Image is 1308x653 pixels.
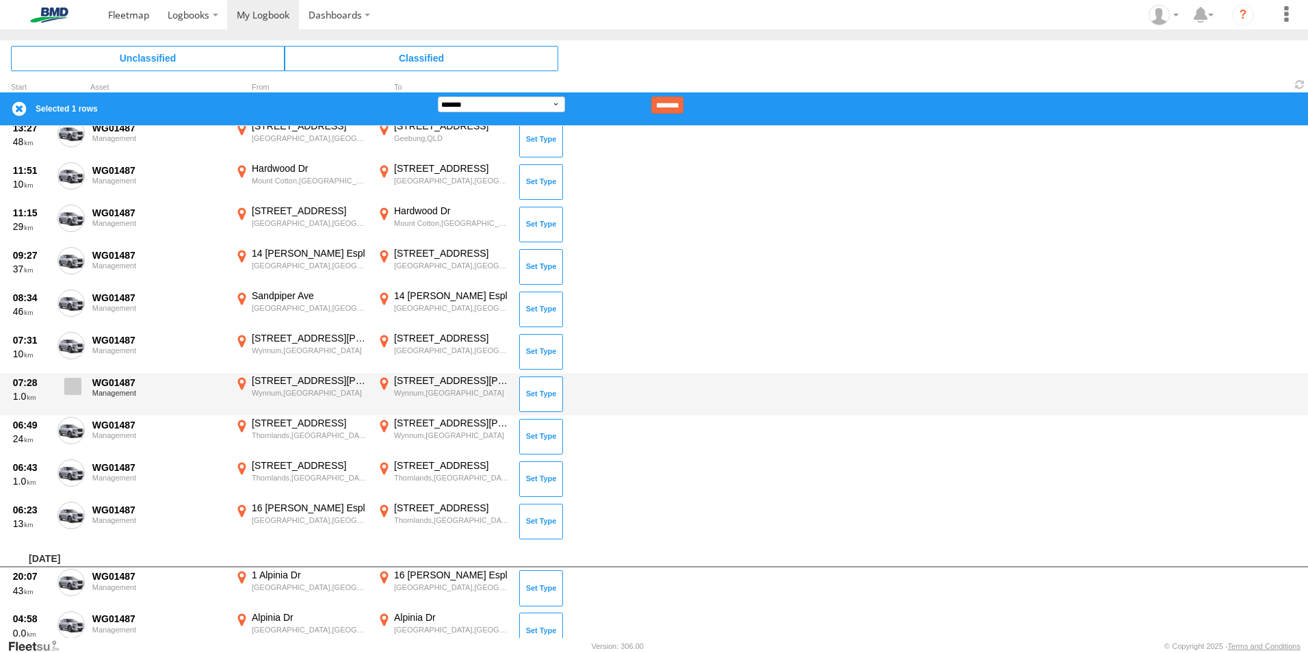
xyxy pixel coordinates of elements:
div: WG01487 [92,292,225,304]
span: Refresh [1292,78,1308,91]
div: Thornlands,[GEOGRAPHIC_DATA] [252,431,367,440]
div: Wynnum,[GEOGRAPHIC_DATA] [252,346,367,355]
div: Management [92,626,225,634]
div: [STREET_ADDRESS] [252,459,367,472]
div: [GEOGRAPHIC_DATA],[GEOGRAPHIC_DATA] [394,261,510,270]
div: Thornlands,[GEOGRAPHIC_DATA] [252,473,367,483]
div: WG01487 [92,164,225,177]
div: 37 [13,263,50,275]
div: [STREET_ADDRESS] [394,502,510,514]
div: [GEOGRAPHIC_DATA],[GEOGRAPHIC_DATA] [252,625,367,635]
div: WG01487 [92,249,225,261]
button: Click to Set [519,504,563,539]
div: [STREET_ADDRESS][PERSON_NAME] [252,374,367,387]
div: Asset [90,84,227,91]
div: Geebung,QLD [394,133,510,143]
div: [STREET_ADDRESS] [252,205,367,217]
div: 04:58 [13,613,50,625]
div: Sandpiper Ave [252,290,367,302]
div: WG01487 [92,122,225,134]
div: Management [92,177,225,185]
button: Click to Set [519,570,563,606]
div: [STREET_ADDRESS] [394,332,510,344]
button: Click to Set [519,376,563,412]
div: Management [92,304,225,312]
a: Visit our Website [8,639,70,653]
span: Click to view Unclassified Trips [11,46,285,71]
div: WG01487 [92,504,225,516]
div: Mount Cotton,[GEOGRAPHIC_DATA] [252,176,367,185]
div: Thornlands,[GEOGRAPHIC_DATA] [394,515,510,525]
div: [GEOGRAPHIC_DATA],[GEOGRAPHIC_DATA] [394,346,510,355]
div: [GEOGRAPHIC_DATA],[GEOGRAPHIC_DATA] [394,582,510,592]
div: Wynnum,[GEOGRAPHIC_DATA] [252,388,367,398]
label: Click to View Event Location [233,502,369,541]
div: [STREET_ADDRESS] [394,247,510,259]
div: [GEOGRAPHIC_DATA],[GEOGRAPHIC_DATA] [252,515,367,525]
div: 06:49 [13,419,50,431]
div: Mount Cotton,[GEOGRAPHIC_DATA] [394,218,510,228]
label: Click to View Event Location [233,290,369,329]
label: Clear Selection [11,101,27,117]
label: Click to View Event Location [233,417,369,457]
div: Management [92,474,225,482]
div: [STREET_ADDRESS] [394,162,510,175]
div: WG01487 [92,570,225,582]
i: ? [1232,4,1254,26]
div: Management [92,389,225,397]
label: Click to View Event Location [375,332,512,372]
label: Click to View Event Location [375,120,512,159]
div: 09:27 [13,249,50,261]
div: 11:15 [13,207,50,219]
div: 20:07 [13,570,50,582]
div: To [375,84,512,91]
div: Hardwood Dr [394,205,510,217]
div: [GEOGRAPHIC_DATA],[GEOGRAPHIC_DATA] [252,133,367,143]
div: Version: 306.00 [592,642,644,650]
button: Click to Set [519,207,563,242]
label: Click to View Event Location [233,332,369,372]
div: [GEOGRAPHIC_DATA],[GEOGRAPHIC_DATA] [252,261,367,270]
label: Click to View Event Location [375,162,512,202]
label: Click to View Event Location [375,290,512,329]
label: Click to View Event Location [375,569,512,609]
div: Andrew Millington [1144,5,1183,25]
div: Management [92,346,225,355]
div: 14 [PERSON_NAME] Espl [252,247,367,259]
div: WG01487 [92,207,225,219]
div: [GEOGRAPHIC_DATA],[GEOGRAPHIC_DATA] [394,303,510,313]
div: 14 [PERSON_NAME] Espl [394,290,510,302]
a: Terms and Conditions [1228,642,1300,650]
div: [STREET_ADDRESS] [394,459,510,472]
div: WG01487 [92,461,225,474]
div: © Copyright 2025 - [1164,642,1300,650]
div: [STREET_ADDRESS][PERSON_NAME] [394,374,510,387]
div: [GEOGRAPHIC_DATA],[GEOGRAPHIC_DATA] [394,176,510,185]
div: 10 [13,178,50,190]
div: Hardwood Dr [252,162,367,175]
div: Thornlands,[GEOGRAPHIC_DATA] [394,473,510,483]
div: 13 [13,517,50,530]
div: Management [92,134,225,142]
button: Click to Set [519,419,563,454]
div: 1 Alpinia Dr [252,569,367,581]
label: Click to View Event Location [375,374,512,414]
label: Click to View Event Location [375,417,512,457]
span: Click to view Classified Trips [285,46,558,71]
div: Management [92,219,225,227]
label: Click to View Event Location [233,120,369,159]
div: Management [92,431,225,439]
div: [GEOGRAPHIC_DATA],[GEOGRAPHIC_DATA] [252,582,367,592]
div: [GEOGRAPHIC_DATA],[GEOGRAPHIC_DATA] [394,625,510,635]
label: Click to View Event Location [233,569,369,609]
div: 0.0 [13,627,50,639]
label: Click to View Event Location [233,611,369,651]
label: Click to View Event Location [233,205,369,244]
div: Management [92,516,225,524]
button: Click to Set [519,249,563,285]
div: Click to Sort [11,84,52,91]
div: WG01487 [92,334,225,346]
label: Click to View Event Location [375,502,512,541]
label: Click to View Event Location [375,459,512,499]
div: 13:27 [13,122,50,134]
